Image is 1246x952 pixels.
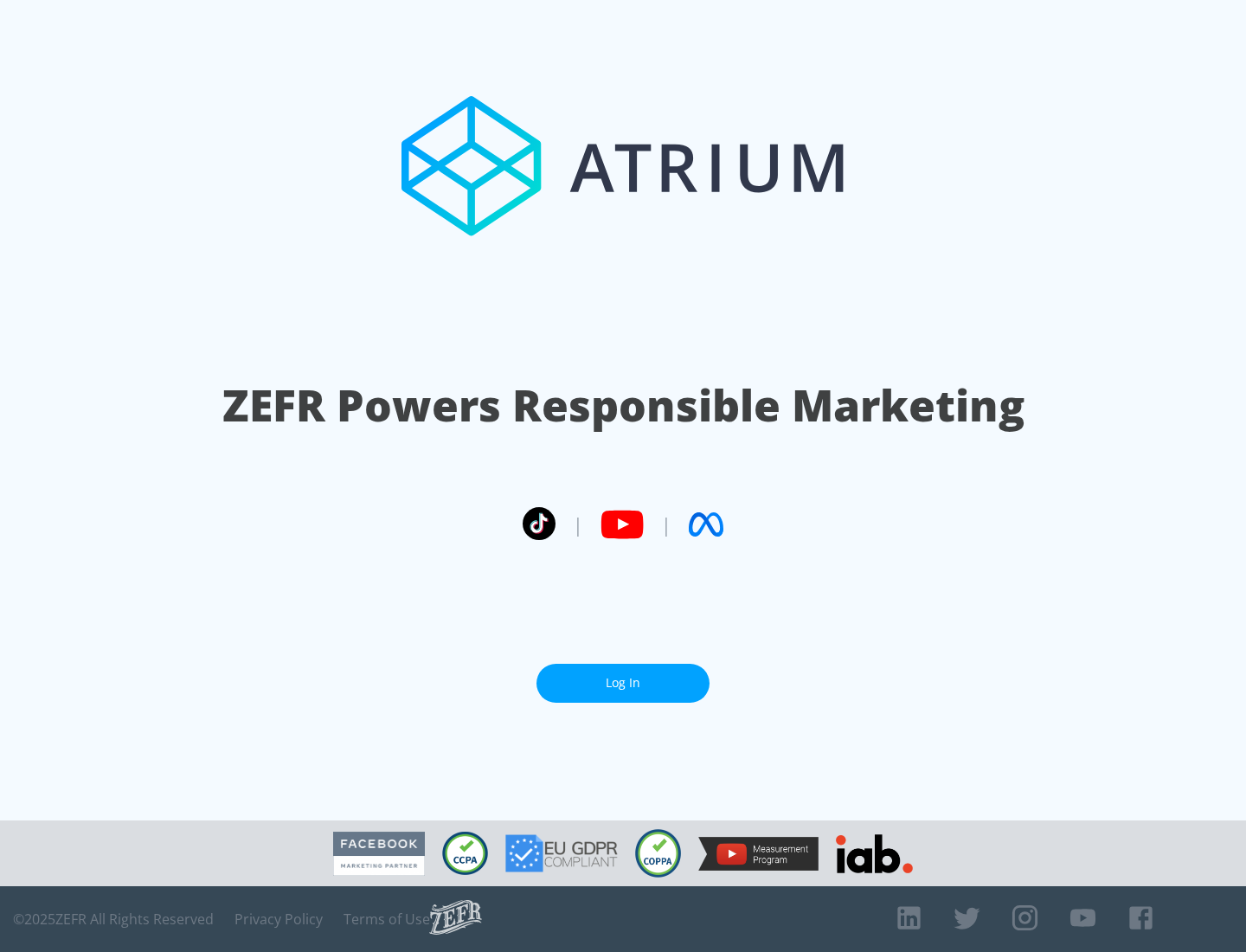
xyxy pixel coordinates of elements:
span: | [573,511,583,537]
img: Facebook Marketing Partner [333,832,425,876]
span: © 2025 ZEFR All Rights Reserved [13,910,214,928]
a: Log In [536,664,710,703]
h1: ZEFR Powers Responsible Marketing [222,376,1024,435]
span: | [661,511,671,537]
img: YouTube Measurement Program [698,837,819,871]
img: GDPR Compliant [505,834,618,872]
img: IAB [836,834,913,873]
a: Privacy Policy [234,910,323,928]
img: CCPA Compliant [442,832,488,875]
img: COPPA Compliant [635,829,681,878]
a: Terms of Use [344,910,430,928]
